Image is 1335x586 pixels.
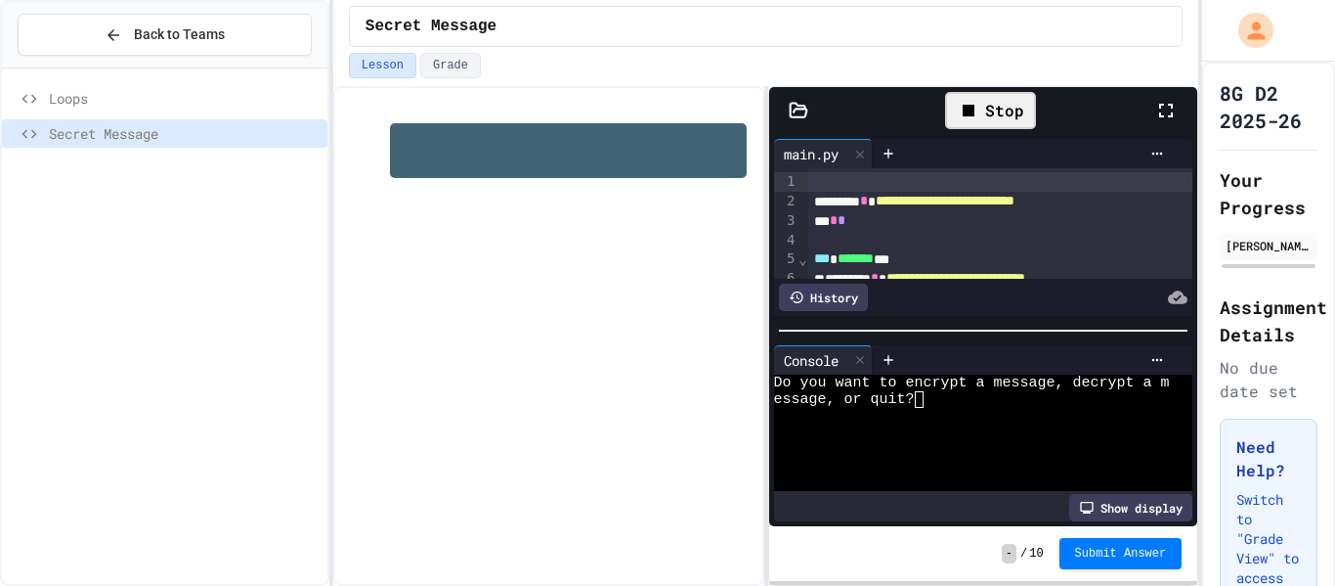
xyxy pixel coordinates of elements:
button: Grade [420,53,481,78]
span: Loops [49,88,320,109]
span: Fold line [797,251,807,267]
span: Submit Answer [1075,546,1167,562]
div: main.py [774,144,848,164]
span: - [1002,544,1016,563]
button: Submit Answer [1059,538,1183,569]
div: My Account [1218,8,1278,53]
span: Do you want to encrypt a message, decrypt a m [774,375,1170,391]
div: Show display [1069,494,1192,521]
h2: Your Progress [1220,166,1317,221]
div: Console [774,345,873,375]
div: 5 [774,249,798,269]
div: 4 [774,231,798,250]
div: Stop [945,92,1036,129]
div: 6 [774,269,798,289]
button: Lesson [349,53,416,78]
div: [PERSON_NAME] [1226,237,1312,254]
span: Back to Teams [134,24,225,45]
span: Secret Message [49,123,320,144]
span: / [1020,546,1027,562]
div: No due date set [1220,356,1317,403]
h2: Assignment Details [1220,293,1317,348]
div: 2 [774,192,798,211]
span: 10 [1029,546,1043,562]
div: History [779,284,868,311]
h3: Need Help? [1236,435,1301,482]
button: Back to Teams [18,14,312,56]
div: Console [774,350,848,371]
div: main.py [774,139,873,168]
div: 3 [774,211,798,231]
div: 1 [774,172,798,192]
h1: 8G D2 2025-26 [1220,79,1317,134]
span: essage, or quit? [774,391,915,408]
span: Secret Message [366,15,496,38]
